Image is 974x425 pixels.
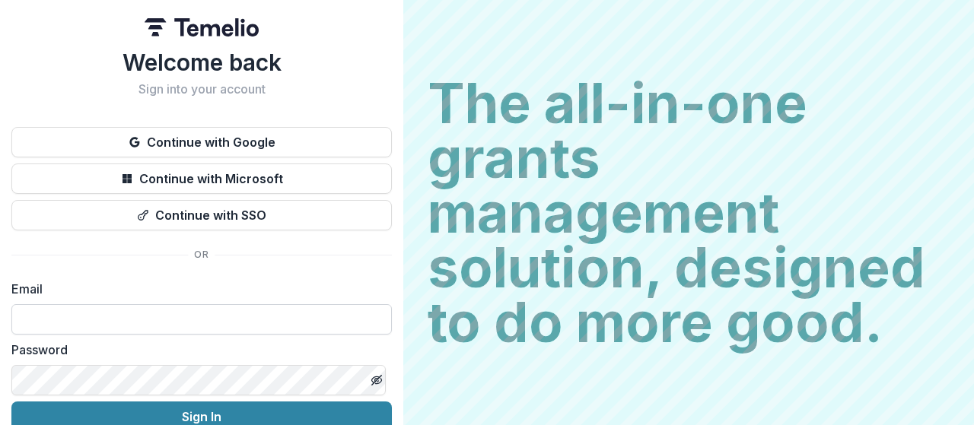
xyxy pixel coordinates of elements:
button: Continue with SSO [11,200,392,230]
button: Continue with Google [11,127,392,157]
button: Toggle password visibility [364,368,389,392]
img: Temelio [145,18,259,36]
label: Password [11,341,383,359]
h1: Welcome back [11,49,392,76]
label: Email [11,280,383,298]
button: Continue with Microsoft [11,163,392,194]
h2: Sign into your account [11,82,392,97]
